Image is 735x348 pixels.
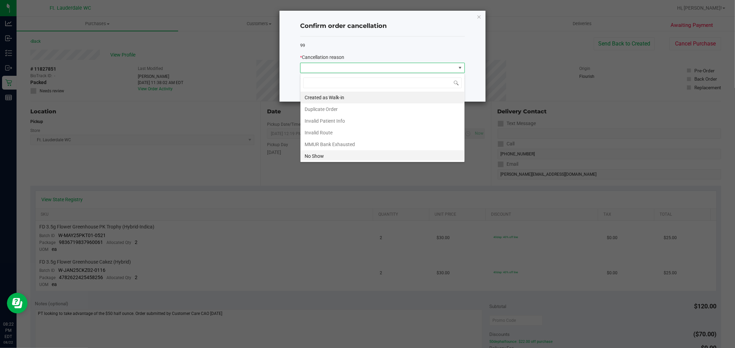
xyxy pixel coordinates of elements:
li: Invalid Patient Info [300,115,465,127]
li: MMUR Bank Exhausted [300,139,465,150]
span: Cancellation reason [302,54,344,60]
li: No Show [300,150,465,162]
li: Created as Walk-in [300,92,465,103]
button: Close [477,12,481,21]
span: 99 [300,43,305,48]
li: Duplicate Order [300,103,465,115]
li: Invalid Route [300,127,465,139]
h4: Confirm order cancellation [300,22,465,31]
iframe: Resource center [7,293,28,314]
